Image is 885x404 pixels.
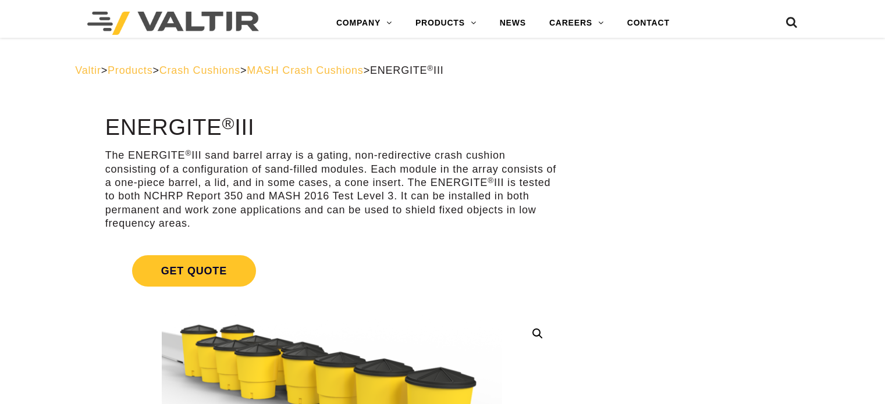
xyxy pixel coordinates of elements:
[75,65,101,76] a: Valtir
[108,65,152,76] a: Products
[105,116,559,140] h1: ENERGITE III
[105,149,559,230] p: The ENERGITE III sand barrel array is a gating, non-redirective crash cushion consisting of a con...
[132,255,256,287] span: Get Quote
[404,12,488,35] a: PRODUCTS
[247,65,363,76] a: MASH Crash Cushions
[538,12,616,35] a: CAREERS
[488,176,494,185] sup: ®
[488,12,538,35] a: NEWS
[427,64,433,73] sup: ®
[325,12,404,35] a: COMPANY
[105,241,559,301] a: Get Quote
[616,12,681,35] a: CONTACT
[75,64,810,77] div: > > > >
[185,149,191,158] sup: ®
[159,65,240,76] a: Crash Cushions
[222,114,234,133] sup: ®
[370,65,444,76] span: ENERGITE III
[87,12,259,35] img: Valtir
